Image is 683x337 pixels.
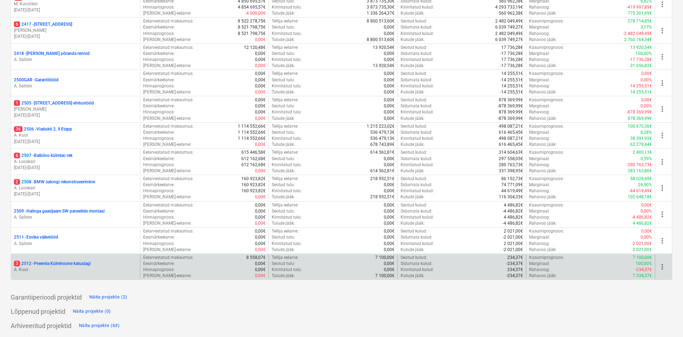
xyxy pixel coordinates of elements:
p: Tulude jääk : [272,194,295,200]
p: Tellija eelarve : [272,97,298,103]
p: Tellija eelarve : [272,71,298,77]
p: 0,00€ [384,103,395,109]
p: 44 619,49€ [501,188,523,194]
p: 498 087,21€ [499,136,523,142]
p: 314 604,63€ [499,149,523,155]
p: [DATE] - [DATE] [14,112,137,118]
p: 8 521 798,75€ [238,24,266,30]
p: 0,00% [641,77,652,83]
p: 17 736,28€ [501,57,523,63]
p: Kasumiprognoos : [529,123,564,129]
span: more_vert [658,262,667,271]
p: Kasumiprognoos : [529,45,564,51]
p: 0,00€ [384,116,395,122]
p: 116 304,33€ [499,194,523,200]
p: [PERSON_NAME]-eelarve : [143,89,191,95]
p: 0,00€ [255,103,266,109]
p: 100 670,36€ [628,123,652,129]
iframe: Chat Widget [647,303,683,337]
p: -878 369,99€ [627,109,652,115]
p: 0,00€ [255,71,266,77]
p: 74 771,09€ [501,182,523,188]
span: 6 [14,21,20,27]
p: Kinnitatud tulu : [272,31,302,37]
p: Sidumata kulud : [401,51,432,57]
p: -17 736,28€ [500,63,523,69]
div: 2500GAR -GarantiitöödA. Saliste [14,77,137,89]
p: 0,00€ [255,51,266,57]
p: Eelarvestatud maksumus : [143,45,194,51]
p: Kulude jääk : [401,63,425,69]
span: 36 [14,126,22,132]
p: Kinnitatud kulud : [401,83,434,89]
p: 0,00€ [384,31,395,37]
p: 536 479,13€ [370,129,395,136]
p: Kinnitatud kulud : [401,4,434,10]
p: Kulude jääk : [401,142,425,148]
p: Sidumata kulud : [401,182,432,188]
p: [PERSON_NAME]-eelarve : [143,63,191,69]
span: 1 [14,100,20,106]
p: 536 479,13€ [370,136,395,142]
p: 0,00€ [255,57,266,63]
p: 2 482 049,49€ [495,18,523,24]
p: Rahavoog : [529,31,550,37]
p: Kinnitatud tulu : [272,109,302,115]
p: Tulude jääk : [272,116,295,122]
p: 0,00€ [255,77,266,83]
p: 0,00€ [384,188,395,194]
span: 3 [14,261,20,266]
p: M. Kurotškin [14,1,137,7]
p: Eesmärkeelarve : [143,156,175,162]
p: A. Saliste [14,241,137,247]
p: Hinnaprognoos : [143,136,175,142]
span: more_vert [658,52,667,61]
p: Seotud kulud : [401,45,427,51]
p: Tellija eelarve : [272,176,298,182]
p: -4 000,00€ [245,10,266,16]
p: Rahavoo jääk : [529,116,557,122]
div: 2511 -Esvika väiketöödA. Saliste [14,234,137,246]
p: Kinnitatud tulu : [272,162,302,168]
p: 2509 - Halinga gaasijaam SW paneelide montaaž [14,208,105,214]
p: 331 398,95€ [499,168,523,174]
p: [PERSON_NAME]-eelarve : [143,142,191,148]
p: -17 736,28€ [629,57,652,63]
p: 218 952,51€ [370,194,395,200]
p: A. Kuut [14,132,137,138]
p: [PERSON_NAME] [14,106,137,112]
p: 38 391,92€ [630,136,652,142]
p: Eesmärkeelarve : [143,129,175,136]
p: 0,00€ [641,97,652,103]
p: Rahavoog : [529,109,550,115]
p: A. Looskari [14,159,137,165]
p: 0,00€ [641,71,652,77]
p: Marginaal : [529,103,550,109]
p: 2505 - [STREET_ADDRESS] ehitustööd [14,100,94,106]
p: 283 163,86€ [628,168,652,174]
p: -17 736,28€ [500,51,523,57]
div: 62507 -Balbiino külmlao rekA. Looskari[DATE]-[DATE] [14,153,137,171]
p: 0,00€ [255,168,266,174]
p: 297 558,05€ [499,156,523,162]
p: 3 873 735,30€ [367,4,395,10]
p: [PERSON_NAME]-eelarve : [143,10,191,16]
div: Näita projekte (0) [73,307,111,316]
p: 6 039 749,27€ [495,37,523,43]
p: 2511 - Esvika väiketööd [14,234,58,240]
p: Eelarvestatud maksumus : [143,97,194,103]
p: Seotud tulu : [272,129,295,136]
p: Eelarvestatud maksumus : [143,18,194,24]
p: A. Kuut [14,267,137,273]
p: Kinnitatud kulud : [401,188,434,194]
p: Rahavoo jääk : [529,37,557,43]
p: Kulude jääk : [401,37,425,43]
p: Rahavoog : [529,162,550,168]
p: [DATE] - [DATE] [14,139,137,145]
p: Eelarvestatud maksumus : [143,123,194,129]
p: 878 369,99€ [628,116,652,122]
p: 0,00€ [384,83,395,89]
p: 614 562,81€ [370,168,395,174]
p: 678 743,89€ [370,142,395,148]
p: 160 923,82€ [241,188,266,194]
